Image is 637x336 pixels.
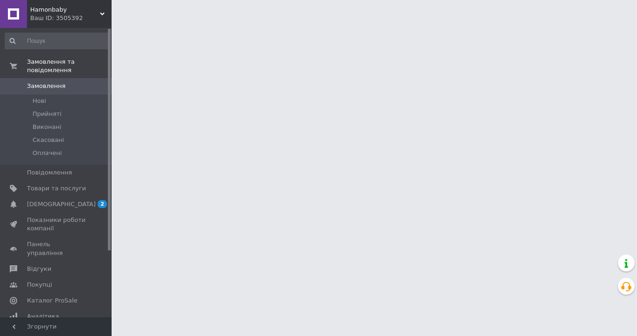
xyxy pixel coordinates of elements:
[30,6,100,14] span: Hamonbaby
[30,14,112,22] div: Ваш ID: 3505392
[27,216,86,233] span: Показники роботи компанії
[27,265,51,273] span: Відгуки
[33,136,64,144] span: Скасовані
[33,110,61,118] span: Прийняті
[33,149,62,157] span: Оплачені
[27,82,66,90] span: Замовлення
[27,240,86,257] span: Панель управління
[5,33,110,49] input: Пошук
[27,168,72,177] span: Повідомлення
[27,296,77,305] span: Каталог ProSale
[27,200,96,208] span: [DEMOGRAPHIC_DATA]
[27,312,59,321] span: Аналітика
[27,281,52,289] span: Покупці
[33,123,61,131] span: Виконані
[27,184,86,193] span: Товари та послуги
[27,58,112,74] span: Замовлення та повідомлення
[98,200,107,208] span: 2
[33,97,46,105] span: Нові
